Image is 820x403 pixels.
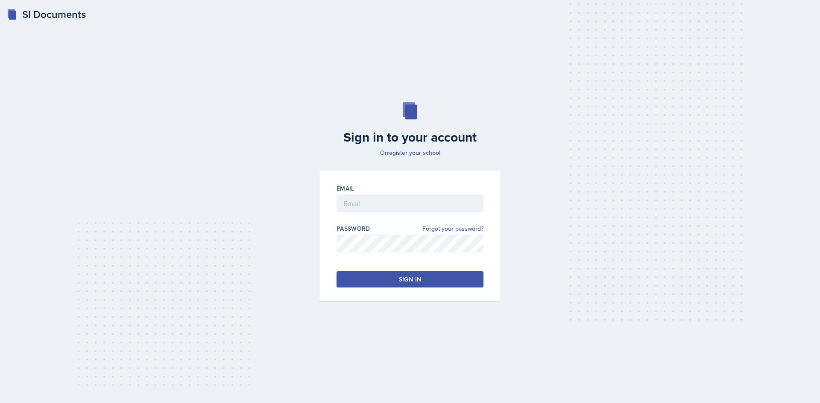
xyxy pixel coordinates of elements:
input: Email [337,194,483,212]
p: Or [314,148,506,157]
div: Sign in [399,275,421,284]
a: register your school [387,148,440,157]
a: SI Documents [7,7,86,22]
a: Forgot your password? [422,224,483,233]
button: Sign in [337,271,483,287]
h2: Sign in to your account [314,130,506,145]
label: Email [337,184,354,193]
label: Password [337,224,370,233]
